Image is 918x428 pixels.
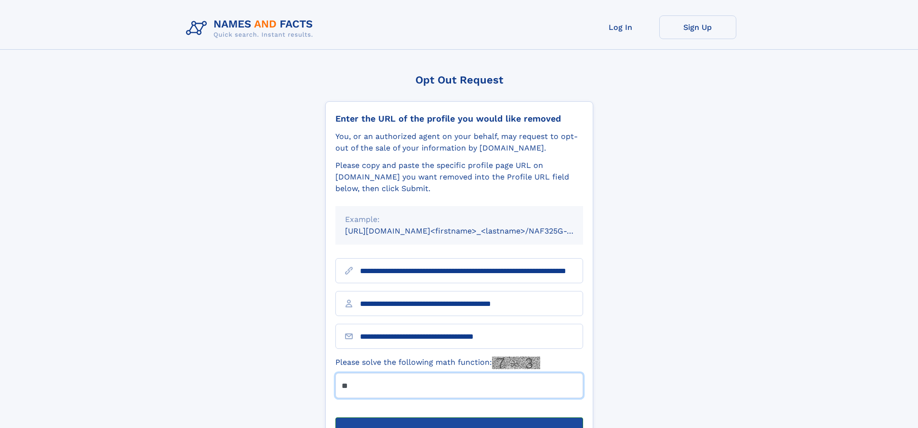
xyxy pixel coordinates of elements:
div: You, or an authorized agent on your behalf, may request to opt-out of the sale of your informatio... [335,131,583,154]
small: [URL][DOMAIN_NAME]<firstname>_<lastname>/NAF325G-xxxxxxxx [345,226,601,235]
div: Opt Out Request [325,74,593,86]
div: Please copy and paste the specific profile page URL on [DOMAIN_NAME] you want removed into the Pr... [335,160,583,194]
div: Enter the URL of the profile you would like removed [335,113,583,124]
a: Sign Up [659,15,736,39]
div: Example: [345,214,573,225]
a: Log In [582,15,659,39]
img: Logo Names and Facts [182,15,321,41]
label: Please solve the following math function: [335,357,540,369]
